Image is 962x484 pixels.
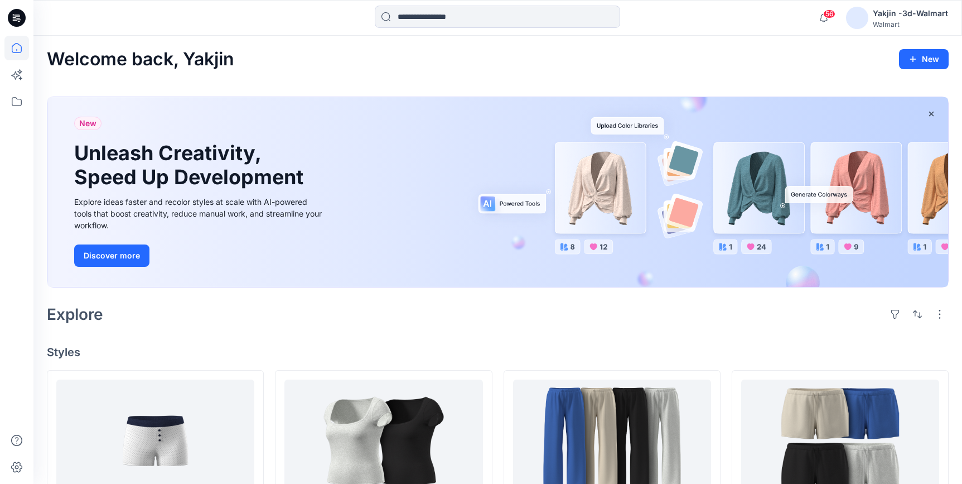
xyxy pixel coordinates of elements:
[47,305,103,323] h2: Explore
[74,245,149,267] button: Discover more
[846,7,868,29] img: avatar
[823,9,835,18] span: 56
[74,141,308,189] h1: Unleash Creativity, Speed Up Development
[873,20,948,28] div: Walmart
[79,117,96,130] span: New
[899,49,949,69] button: New
[873,7,948,20] div: Yakjin -3d-Walmart
[47,49,234,70] h2: Welcome back, Yakjin
[74,196,325,231] div: Explore ideas faster and recolor styles at scale with AI-powered tools that boost creativity, red...
[74,245,325,267] a: Discover more
[47,346,949,359] h4: Styles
